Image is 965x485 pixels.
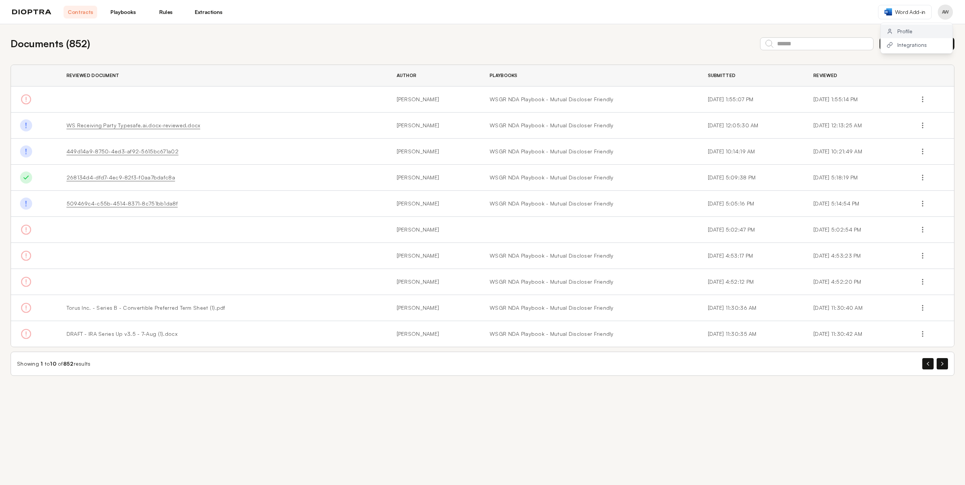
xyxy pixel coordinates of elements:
h2: Documents ( 852 ) [11,36,90,51]
a: WSGR NDA Playbook - Mutual Discloser Friendly [490,278,689,286]
div: Showing to of results [17,360,91,368]
button: Review New Document [880,37,954,50]
td: [DATE] 11:30:42 AM [804,321,908,347]
img: Done [20,145,32,158]
span: DRAFT - IRA Series Up v3.5 - 7-Aug (1).docx [67,331,177,337]
a: Word Add-in [878,5,932,19]
td: [PERSON_NAME] [388,321,481,347]
img: logo [12,9,51,15]
a: 509469c4-c55b-4514-8371-8c751bb1da8f [67,200,178,207]
a: WSGR NDA Playbook - Mutual Discloser Friendly [490,96,689,103]
td: [DATE] 10:21:49 AM [804,139,908,165]
span: 10 [50,360,56,367]
td: [DATE] 5:09:38 PM [699,165,804,191]
td: [PERSON_NAME] [388,295,481,321]
td: [DATE] 12:13:25 AM [804,113,908,139]
a: WS Receiving Party Typesafe.ai.docx-reviewed.docx [67,122,200,128]
button: Integrations [881,38,953,52]
button: Profile [881,25,953,38]
td: [DATE] 4:52:12 PM [699,269,804,295]
a: Rules [149,6,183,19]
img: word [884,8,892,15]
td: [DATE] 5:05:16 PM [699,191,804,217]
span: Torus Inc. - Series B - Convertible Preferred Term Sheet (1).pdf [67,304,225,311]
img: Done [20,171,32,184]
th: Author [388,65,481,86]
td: [DATE] 5:02:54 PM [804,217,908,243]
td: [DATE] 1:55:07 PM [699,86,804,113]
td: [DATE] 11:30:36 AM [699,295,804,321]
a: WSGR NDA Playbook - Mutual Discloser Friendly [490,252,689,259]
td: [DATE] 11:30:40 AM [804,295,908,321]
a: WSGR NDA Playbook - Mutual Discloser Friendly [490,122,689,129]
a: WSGR NDA Playbook - Mutual Discloser Friendly [490,304,689,312]
td: [PERSON_NAME] [388,191,481,217]
td: [DATE] 11:30:35 AM [699,321,804,347]
td: [DATE] 10:14:19 AM [699,139,804,165]
button: Profile menu [938,5,953,20]
th: Submitted [699,65,804,86]
button: Next [937,358,948,369]
td: [DATE] 4:53:23 PM [804,243,908,269]
img: Done [20,119,32,131]
td: [PERSON_NAME] [388,113,481,139]
td: [DATE] 4:53:17 PM [699,243,804,269]
span: Word Add-in [895,8,925,16]
a: WSGR NDA Playbook - Mutual Discloser Friendly [490,174,689,181]
td: [PERSON_NAME] [388,86,481,113]
td: [DATE] 1:55:14 PM [804,86,908,113]
td: [PERSON_NAME] [388,269,481,295]
a: Playbooks [106,6,140,19]
span: 852 [63,360,74,367]
td: [PERSON_NAME] [388,139,481,165]
td: [DATE] 5:18:19 PM [804,165,908,191]
a: Extractions [192,6,225,19]
a: WSGR NDA Playbook - Mutual Discloser Friendly [490,148,689,155]
a: 268134d4-dfd7-4ec9-82f3-f0aa7bdafc8a [67,174,175,181]
td: [DATE] 12:05:30 AM [699,113,804,139]
td: [DATE] 5:02:47 PM [699,217,804,243]
th: Playbooks [481,65,698,86]
a: WSGR NDA Playbook - Mutual Discloser Friendly [490,330,689,338]
a: WSGR NDA Playbook - Mutual Discloser Friendly [490,200,689,207]
th: Reviewed [804,65,908,86]
span: 1 [40,360,43,367]
th: Reviewed Document [57,65,388,86]
a: Contracts [64,6,97,19]
td: [PERSON_NAME] [388,217,481,243]
img: Done [20,198,32,210]
a: 449d14a9-8750-4ed3-af92-5615bc671a02 [67,148,178,154]
td: [DATE] 5:14:54 PM [804,191,908,217]
td: [PERSON_NAME] [388,243,481,269]
button: Previous [922,358,934,369]
td: [PERSON_NAME] [388,165,481,191]
td: [DATE] 4:52:20 PM [804,269,908,295]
